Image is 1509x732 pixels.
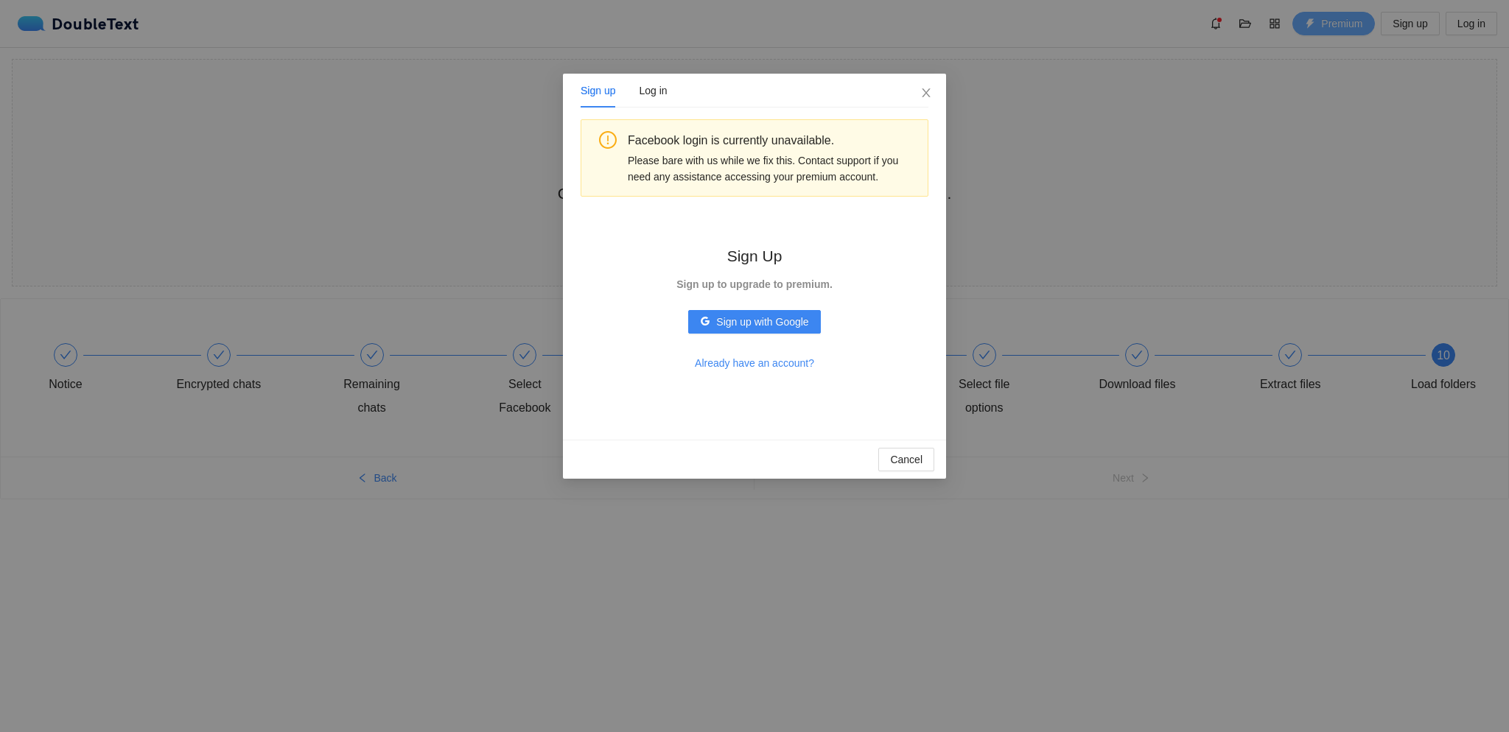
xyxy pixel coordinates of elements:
[878,448,934,471] button: Cancel
[628,131,917,149] div: Facebook login is currently unavailable.
[890,451,922,468] span: Cancel
[628,152,917,185] div: Please bare with us while we fix this. Contact support if you need any assistance accessing your ...
[676,278,833,290] strong: Sign up to upgrade to premium.
[639,82,667,99] div: Log in
[581,82,615,99] div: Sign up
[599,131,617,149] span: exclamation-circle
[695,355,814,371] span: Already have an account?
[716,314,808,330] span: Sign up with Google
[676,244,833,268] h2: Sign Up
[906,74,946,113] button: Close
[688,310,820,334] button: googleSign up with Google
[683,351,826,375] button: Already have an account?
[700,316,710,328] span: google
[920,87,932,99] span: close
